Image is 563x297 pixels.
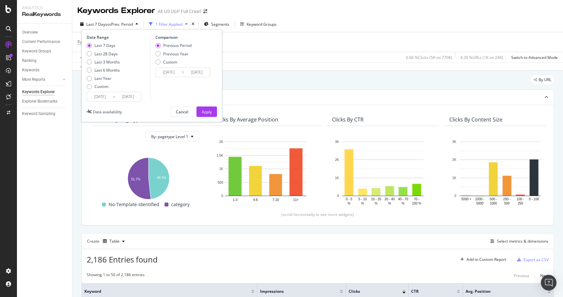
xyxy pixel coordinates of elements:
[22,5,67,11] div: Analytics
[332,138,434,206] svg: A chart.
[78,52,96,63] button: Apply
[109,239,120,243] div: Table
[201,19,232,29] button: Segments
[452,140,456,144] text: 3K
[87,254,158,265] span: 2,186 Entries found
[406,55,452,60] div: 0.66 % Clicks ( 5K on 770K )
[452,158,456,162] text: 2K
[184,68,210,77] input: End Date
[349,289,393,294] span: Clicks
[203,9,207,14] div: arrow-right-arrow-left
[346,197,352,201] text: 0 - 5
[190,21,196,27] div: times
[22,67,39,74] div: Keywords
[22,98,57,105] div: Explorer Bookmarks
[22,98,67,105] a: Explorer Bookmarks
[219,167,224,171] text: 1K
[170,106,194,117] button: Cancel
[87,67,120,73] div: Last 6 Months
[247,21,277,27] div: Keyword Groups
[371,197,382,201] text: 10 - 20
[215,116,278,123] div: Clicks By Average Position
[215,138,316,206] div: A chart.
[452,176,456,180] text: 1K
[94,43,115,48] div: Last 7 Days
[22,76,45,83] div: More Reports
[260,289,330,294] span: Impressions
[94,67,120,73] div: Last 6 Months
[388,202,391,205] text: %
[221,194,223,198] text: 0
[156,68,182,77] input: Start Date
[22,29,38,36] div: Overview
[87,92,113,101] input: Start Date
[361,202,364,205] text: %
[504,202,510,205] text: 500
[146,131,199,142] button: By: pagetype Level 1
[467,258,506,262] div: Add to Custom Report
[272,198,279,202] text: 7-10
[157,176,166,180] text: 48.3%
[514,272,529,280] button: Previous
[22,11,67,18] div: RealKeywords
[87,272,145,280] div: Showing 1 to 50 of 2,186 entries
[22,57,67,64] a: Ranking
[509,52,558,63] button: Switch to Advanced Mode
[155,43,192,48] div: Previous Period
[84,289,241,294] span: Keyword
[107,21,133,27] span: vs Prev. Period
[87,236,127,247] div: Create
[115,92,141,101] input: End Date
[155,59,192,65] div: Custom
[196,106,217,117] button: Apply
[93,109,122,115] div: Data availability
[176,109,188,115] div: Cancel
[335,176,339,180] text: 1K
[94,51,118,57] div: Last 28 Days
[524,257,549,262] div: Export as CSV
[540,273,549,278] div: Next
[146,19,190,29] button: 1 Filter Applied
[163,51,188,57] div: Previous Year
[514,254,549,265] button: Export as CSV
[541,275,556,290] div: Open Intercom Messenger
[97,154,199,201] svg: A chart.
[22,89,55,95] div: Keywords Explorer
[22,48,67,55] a: Keyword Groups
[511,55,558,60] div: Switch to Advanced Mode
[78,19,141,29] button: Last 7 DaysvsPrev. Period
[455,194,456,198] text: 0
[449,138,551,206] svg: A chart.
[475,197,484,201] text: 1000 -
[384,197,395,201] text: 20 - 40
[22,57,36,64] div: Ranking
[503,197,511,201] text: 250 -
[253,198,258,202] text: 4-6
[158,8,201,15] div: AE US UGP Full Crawl
[490,197,497,201] text: 500 -
[335,140,339,144] text: 3K
[518,202,523,205] text: 250
[163,59,177,65] div: Custom
[155,21,182,27] div: 1 Filter Applied
[460,55,503,60] div: 4.39 % URLs ( 1K on 24K )
[293,198,299,202] text: 11+
[233,198,238,202] text: 1-3
[529,197,539,201] text: 0 - 100
[87,84,120,89] div: Custom
[458,254,506,265] button: Add to Custom Report
[216,154,223,157] text: 1.5K
[514,273,529,278] div: Previous
[22,110,67,117] a: Keyword Sampling
[22,29,67,36] a: Overview
[531,75,554,84] div: legacy label
[461,197,471,201] text: 5000 +
[94,84,108,89] div: Custom
[411,289,447,294] span: CTR
[335,158,339,162] text: 2K
[155,51,192,57] div: Previous Year
[87,59,120,65] div: Last 3 Months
